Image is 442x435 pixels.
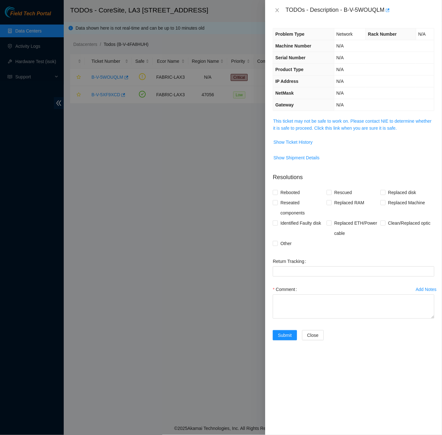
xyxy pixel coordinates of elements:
[278,198,327,218] span: Reseated components
[416,284,437,294] button: Add Notes
[273,137,313,147] button: Show Ticket History
[416,287,437,292] div: Add Notes
[275,102,294,107] span: Gateway
[337,91,344,96] span: N/A
[278,238,294,249] span: Other
[302,330,324,340] button: Close
[286,5,434,15] div: TODOs - Description - B-V-5WOUQLM
[273,153,320,163] button: Show Shipment Details
[273,294,434,319] textarea: Comment
[337,102,344,107] span: N/A
[275,43,311,48] span: Machine Number
[273,154,320,161] span: Show Shipment Details
[337,32,353,37] span: Network
[273,256,309,266] label: Return Tracking
[273,330,297,340] button: Submit
[386,218,433,228] span: Clean/Replaced optic
[278,218,324,228] span: Identified Faulty disk
[386,187,419,198] span: Replaced disk
[332,198,367,208] span: Replaced RAM
[275,8,280,13] span: close
[275,55,306,60] span: Serial Number
[273,168,434,182] p: Resolutions
[273,266,434,277] input: Return Tracking
[307,332,319,339] span: Close
[332,218,380,238] span: Replaced ETH/Power cable
[337,67,344,72] span: N/A
[337,55,344,60] span: N/A
[273,284,300,294] label: Comment
[368,32,397,37] span: Rack Number
[278,332,292,339] span: Submit
[332,187,354,198] span: Rescued
[275,32,305,37] span: Problem Type
[337,79,344,84] span: N/A
[275,79,298,84] span: IP Address
[278,187,302,198] span: Rebooted
[418,32,426,37] span: N/A
[273,119,431,131] a: This ticket may not be safe to work on. Please contact NIE to determine whether it is safe to pro...
[273,7,282,13] button: Close
[275,67,303,72] span: Product Type
[386,198,428,208] span: Replaced Machine
[275,91,294,96] span: NetMask
[273,139,313,146] span: Show Ticket History
[337,43,344,48] span: N/A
